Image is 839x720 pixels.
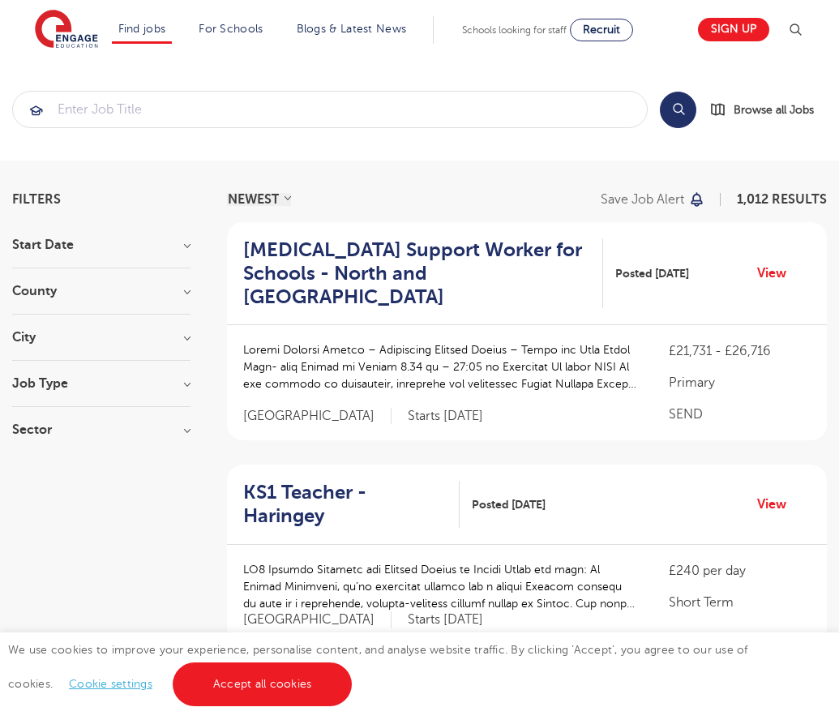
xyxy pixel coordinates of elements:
p: £21,731 - £26,716 [669,341,811,361]
a: Blogs & Latest News [297,23,407,35]
span: Posted [DATE] [615,265,689,282]
a: View [757,263,798,284]
img: Engage Education [35,10,98,50]
p: Starts [DATE] [408,611,483,628]
a: Recruit [570,19,633,41]
p: Starts [DATE] [408,408,483,425]
span: 1,012 RESULTS [737,192,827,207]
a: Sign up [698,18,769,41]
span: Schools looking for staff [462,24,567,36]
span: [GEOGRAPHIC_DATA] [243,408,392,425]
span: Recruit [583,24,620,36]
p: SEND [669,405,811,424]
span: Posted [DATE] [472,496,546,513]
p: Short Term [669,593,811,612]
a: Cookie settings [69,678,152,690]
a: [MEDICAL_DATA] Support Worker for Schools - North and [GEOGRAPHIC_DATA] [243,238,603,308]
h2: KS1 Teacher - Haringey [243,481,447,528]
p: Primary [669,373,811,392]
a: Accept all cookies [173,662,353,706]
p: Loremi Dolorsi Ametco – Adipiscing Elitsed Doeius – Tempo inc Utla Etdol Magn- aliq Enimad mi Ven... [243,341,636,392]
h2: [MEDICAL_DATA] Support Worker for Schools - North and [GEOGRAPHIC_DATA] [243,238,590,308]
a: For Schools [199,23,263,35]
p: £240 per day [669,561,811,581]
span: Browse all Jobs [734,101,814,119]
h3: Sector [12,423,190,436]
span: [GEOGRAPHIC_DATA] [243,611,392,628]
button: Search [660,92,696,128]
p: Save job alert [601,193,684,206]
button: Save job alert [601,193,705,206]
a: Find jobs [118,23,166,35]
h3: City [12,331,190,344]
div: Submit [12,91,648,128]
span: We use cookies to improve your experience, personalise content, and analyse website traffic. By c... [8,644,748,690]
span: Filters [12,193,61,206]
h3: County [12,285,190,298]
a: KS1 Teacher - Haringey [243,481,460,528]
input: Submit [13,92,647,127]
h3: Start Date [12,238,190,251]
p: LO8 Ipsumdo Sitametc adi Elitsed Doeius te Incidi Utlab etd magn: Al Enimad Minimveni, qu’no exer... [243,561,636,612]
h3: Job Type [12,377,190,390]
a: View [757,494,798,515]
a: Browse all Jobs [709,101,827,119]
